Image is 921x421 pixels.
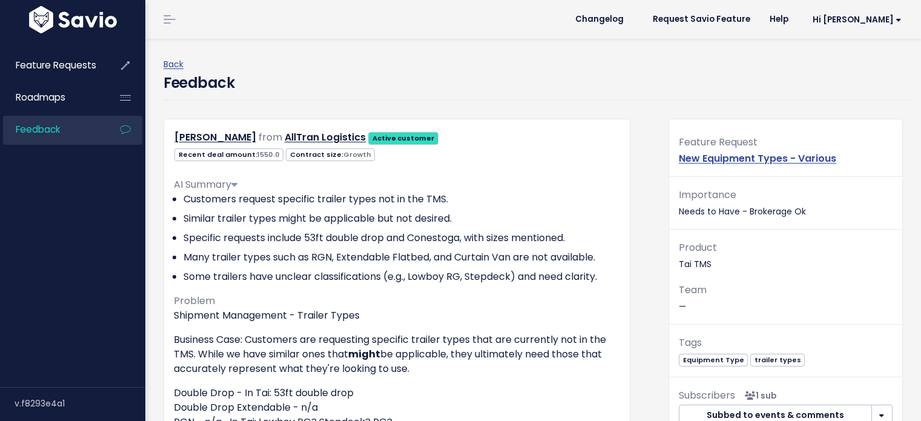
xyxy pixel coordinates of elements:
[285,130,366,144] a: ​​AllTran Logistics
[679,239,893,272] p: Tai TMS
[813,15,902,24] span: Hi [PERSON_NAME]
[174,148,283,161] span: Recent deal amount:
[679,336,702,350] span: Tags
[643,10,760,28] a: Request Savio Feature
[679,388,735,402] span: Subscribers
[679,151,836,165] a: New Equipment Types - Various
[740,390,777,402] span: <p><strong>Subscribers</strong><br><br> - Gabriel Villamil<br> </p>
[3,84,101,111] a: Roadmaps
[679,240,717,254] span: Product
[183,250,620,265] li: Many trailer types such as RGN, Extendable Flatbed, and Curtain Van are not available.
[174,308,620,323] p: Shipment Management - Trailer Types
[679,283,707,297] span: Team
[174,294,215,308] span: Problem
[679,282,893,314] p: —
[26,6,120,33] img: logo-white.9d6f32f41409.svg
[259,130,282,144] span: from
[16,59,96,71] span: Feature Requests
[16,91,65,104] span: Roadmaps
[348,347,380,361] strong: might
[183,211,620,226] li: Similar trailer types might be applicable but not desired.
[372,133,435,143] strong: Active customer
[163,72,234,94] h4: Feedback
[798,10,911,29] a: Hi [PERSON_NAME]
[174,130,256,144] a: [PERSON_NAME]
[3,51,101,79] a: Feature Requests
[183,270,620,284] li: Some trailers have unclear classifications (e.g., Lowboy RG, Stepdeck) and need clarity.
[679,187,893,219] p: Needs to Have - Brokerage Ok
[343,150,371,159] span: Growth
[750,354,805,366] span: trailer types
[257,150,280,159] span: 1550.0
[183,192,620,207] li: Customers request specific trailer types not in the TMS.
[174,177,237,191] span: AI Summary
[679,354,748,366] span: Equipment Type
[15,388,145,419] div: v.f8293e4a1
[183,231,620,245] li: Specific requests include 53ft double drop and Conestoga, with sizes mentioned.
[286,148,375,161] span: Contract size:
[3,116,101,144] a: Feedback
[163,58,183,70] a: Back
[174,333,620,376] p: Business Case: Customers are requesting specific trailer types that are currently not in the TMS....
[750,353,805,365] a: trailer types
[679,135,758,149] span: Feature Request
[679,188,736,202] span: Importance
[16,123,60,136] span: Feedback
[760,10,798,28] a: Help
[679,353,748,365] a: Equipment Type
[575,15,624,24] span: Changelog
